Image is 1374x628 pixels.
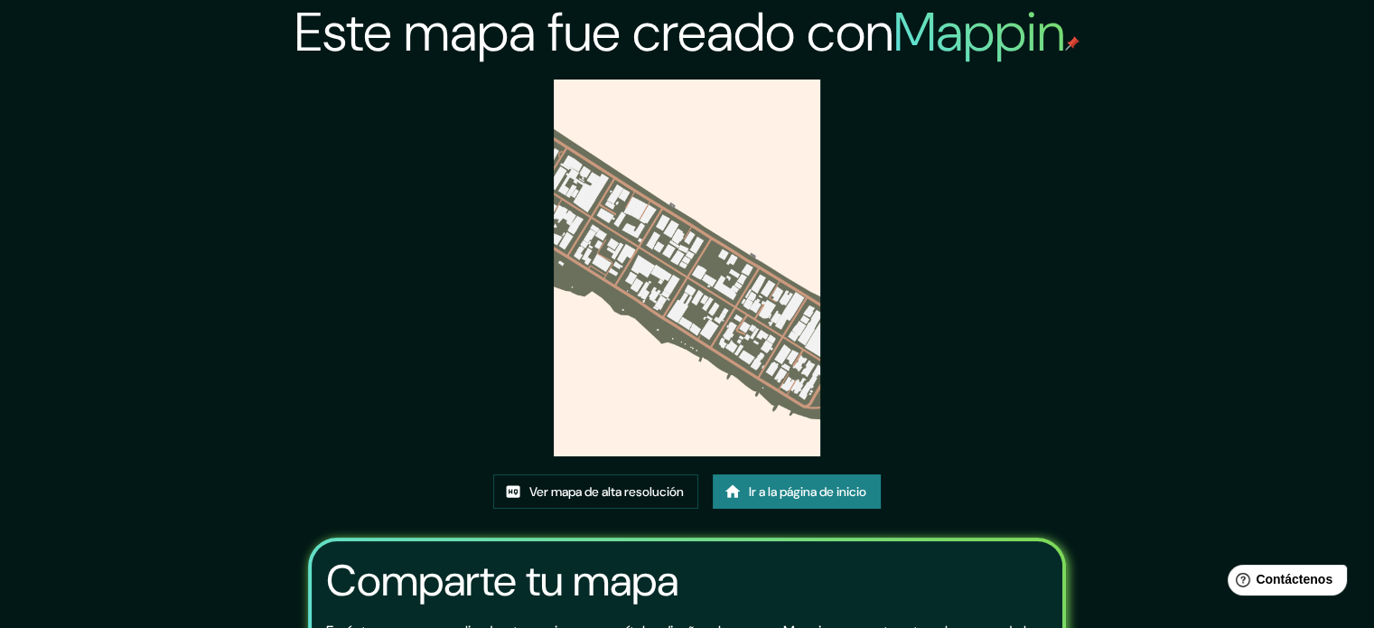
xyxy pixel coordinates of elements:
[1065,36,1080,51] img: pin de mapeo
[1213,558,1354,608] iframe: Lanzador de widgets de ayuda
[529,483,684,500] font: Ver mapa de alta resolución
[554,80,820,456] img: created-map
[713,474,881,509] a: Ir a la página de inicio
[326,552,678,609] font: Comparte tu mapa
[749,483,866,500] font: Ir a la página de inicio
[493,474,698,509] a: Ver mapa de alta resolución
